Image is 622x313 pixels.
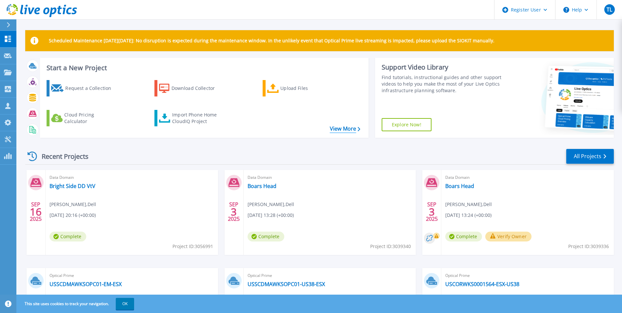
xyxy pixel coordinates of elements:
div: Request a Collection [65,82,118,95]
span: 16 [30,209,42,215]
span: Project ID: 3039336 [568,243,609,250]
button: OK [116,298,134,310]
span: 3 [429,209,435,215]
p: Scheduled Maintenance [DATE][DATE]: No disruption is expected during the maintenance window. In t... [49,38,494,43]
span: Complete [50,232,86,241]
div: Download Collector [171,82,224,95]
a: View More [330,126,360,132]
a: Upload Files [263,80,336,96]
button: Verify Owner [485,232,532,241]
a: USSCDMAWKSOPC01-US38-ESX [248,281,325,287]
span: TL [607,7,612,12]
div: Support Video Library [382,63,503,72]
span: [DATE] 13:24 (+00:00) [445,212,492,219]
div: Cloud Pricing Calculator [64,112,117,125]
span: 3 [231,209,237,215]
a: Request a Collection [47,80,120,96]
span: Complete [248,232,284,241]
span: Data Domain [248,174,412,181]
a: USSCDMAWKSOPC01-EM-ESX [50,281,122,287]
div: Import Phone Home CloudIQ Project [172,112,223,125]
span: Project ID: 3039340 [370,243,411,250]
span: [PERSON_NAME] , Dell [50,201,96,208]
span: Optical Prime [445,272,610,279]
a: Boars Head [445,183,474,189]
span: Optical Prime [248,272,412,279]
span: Data Domain [50,174,214,181]
span: Project ID: 3056991 [172,243,213,250]
a: USCORWKS0001564-ESX-US38 [445,281,519,287]
span: This site uses cookies to track your navigation. [18,298,134,310]
a: Bright Side DD VtV [50,183,95,189]
span: [DATE] 13:28 (+00:00) [248,212,294,219]
span: Data Domain [445,174,610,181]
span: [PERSON_NAME] , Dell [248,201,294,208]
div: SEP 2025 [30,200,42,224]
a: Download Collector [154,80,228,96]
div: Find tutorials, instructional guides and other support videos to help you make the most of your L... [382,74,503,94]
span: Optical Prime [50,272,214,279]
div: Upload Files [280,82,333,95]
a: Boars Head [248,183,276,189]
span: [DATE] 20:16 (+00:00) [50,212,96,219]
a: All Projects [566,149,614,164]
div: SEP 2025 [228,200,240,224]
div: Recent Projects [25,148,97,164]
h3: Start a New Project [47,64,360,72]
a: Explore Now! [382,118,431,131]
span: [PERSON_NAME] , Dell [445,201,492,208]
span: Complete [445,232,482,241]
a: Cloud Pricing Calculator [47,110,120,126]
div: SEP 2025 [426,200,438,224]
